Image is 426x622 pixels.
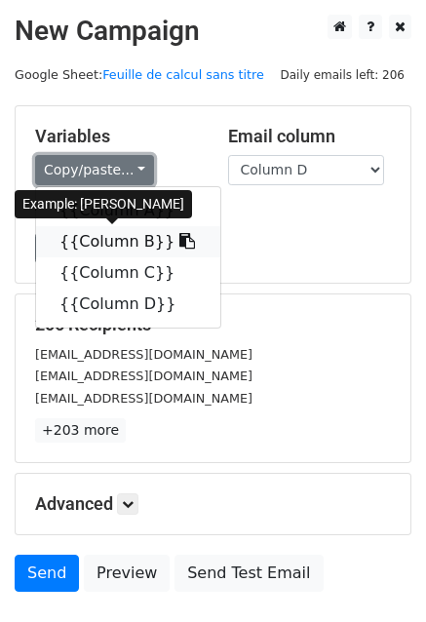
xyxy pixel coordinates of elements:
[35,155,154,185] a: Copy/paste...
[35,418,126,443] a: +203 more
[174,555,323,592] a: Send Test Email
[35,369,252,383] small: [EMAIL_ADDRESS][DOMAIN_NAME]
[228,126,392,147] h5: Email column
[35,391,252,406] small: [EMAIL_ADDRESS][DOMAIN_NAME]
[329,528,426,622] div: Widget de chat
[273,64,411,86] span: Daily emails left: 206
[102,67,264,82] a: Feuille de calcul sans titre
[15,15,411,48] h2: New Campaign
[36,226,220,257] a: {{Column B}}
[84,555,170,592] a: Preview
[273,67,411,82] a: Daily emails left: 206
[36,257,220,289] a: {{Column C}}
[329,528,426,622] iframe: Chat Widget
[15,190,192,218] div: Example: [PERSON_NAME]
[35,493,391,515] h5: Advanced
[15,67,264,82] small: Google Sheet:
[35,347,252,362] small: [EMAIL_ADDRESS][DOMAIN_NAME]
[36,289,220,320] a: {{Column D}}
[15,555,79,592] a: Send
[35,126,199,147] h5: Variables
